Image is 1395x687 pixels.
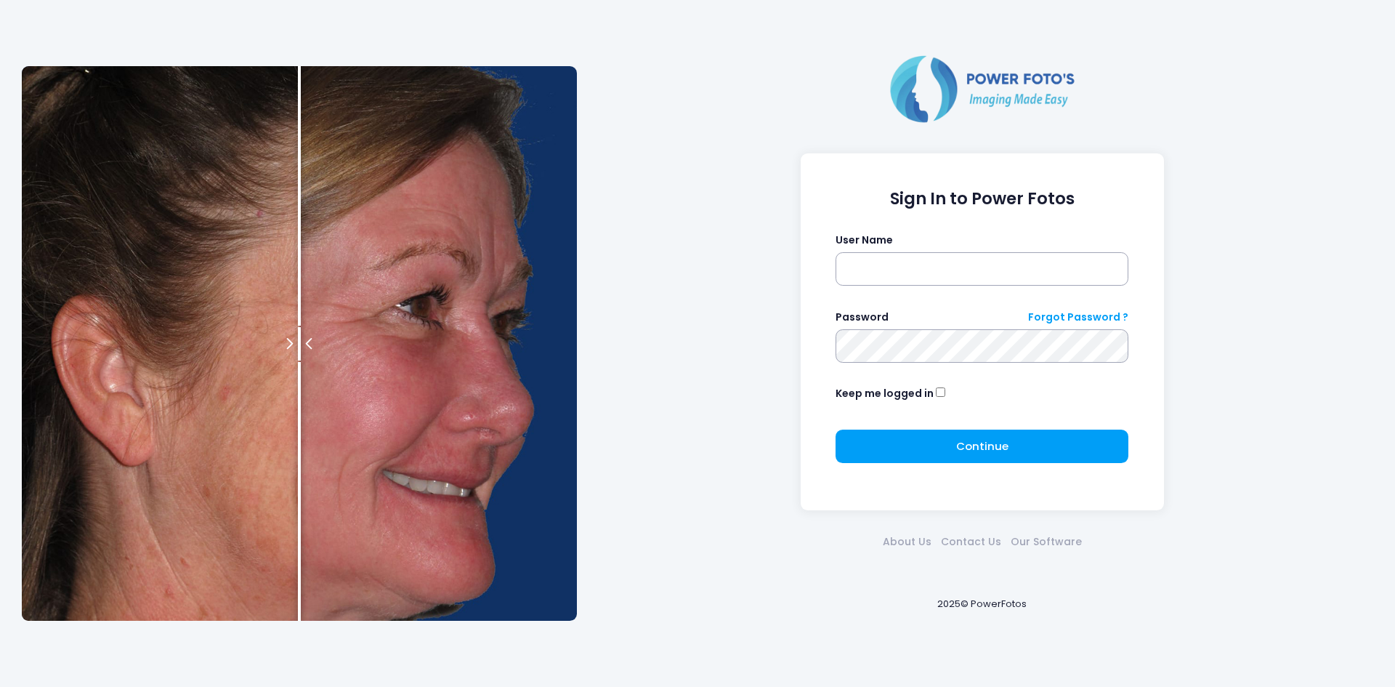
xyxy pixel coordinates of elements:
[836,189,1128,209] h1: Sign In to Power Fotos
[936,534,1006,550] a: Contact Us
[878,534,936,550] a: About Us
[956,438,1008,454] span: Continue
[884,52,1080,125] img: Logo
[836,233,893,248] label: User Name
[836,386,934,401] label: Keep me logged in
[836,430,1128,463] button: Continue
[1028,310,1128,325] a: Forgot Password ?
[591,573,1373,635] div: 2025© PowerFotos
[836,310,889,325] label: Password
[1006,534,1086,550] a: Our Software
